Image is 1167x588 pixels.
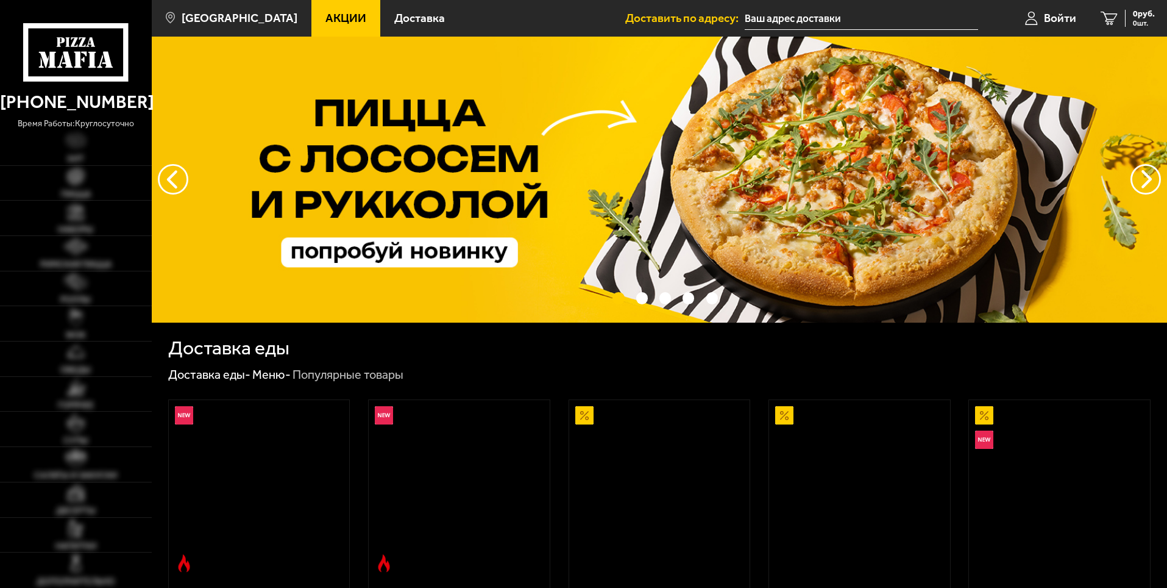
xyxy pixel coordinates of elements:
[61,190,91,198] span: Пицца
[612,292,624,304] button: точки переключения
[66,331,86,339] span: WOK
[683,292,694,304] button: точки переключения
[375,554,393,573] img: Острое блюдо
[325,12,366,24] span: Акции
[1044,12,1076,24] span: Войти
[636,292,648,304] button: точки переключения
[37,577,115,586] span: Дополнительно
[1133,10,1155,18] span: 0 руб.
[34,471,117,479] span: Салаты и закуски
[293,367,403,383] div: Популярные товары
[169,400,350,578] a: НовинкаОстрое блюдоРимская с креветками
[40,260,112,268] span: Римская пицца
[569,400,750,578] a: АкционныйАль-Шам 25 см (тонкое тесто)
[575,406,594,425] img: Акционный
[63,436,88,445] span: Супы
[706,292,718,304] button: точки переключения
[60,295,91,304] span: Роллы
[55,542,96,550] span: Напитки
[58,401,94,409] span: Горячее
[175,406,193,425] img: Новинка
[969,400,1150,578] a: АкционныйНовинкаВсё включено
[375,406,393,425] img: Новинка
[168,367,250,382] a: Доставка еды-
[394,12,445,24] span: Доставка
[58,225,93,234] span: Наборы
[252,367,291,382] a: Меню-
[56,506,96,515] span: Десерты
[369,400,550,578] a: НовинкаОстрое блюдоРимская с мясным ассорти
[168,339,289,358] h1: Доставка еды
[1130,164,1161,195] button: предыдущий
[659,292,671,304] button: точки переключения
[745,7,978,30] input: Ваш адрес доставки
[975,431,993,449] img: Новинка
[182,12,297,24] span: [GEOGRAPHIC_DATA]
[67,154,84,163] span: Хит
[175,554,193,573] img: Острое блюдо
[769,400,950,578] a: АкционныйПепперони 25 см (толстое с сыром)
[975,406,993,425] img: Акционный
[158,164,188,195] button: следующий
[60,365,91,374] span: Обеды
[1133,20,1155,27] span: 0 шт.
[625,12,745,24] span: Доставить по адресу:
[775,406,793,425] img: Акционный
